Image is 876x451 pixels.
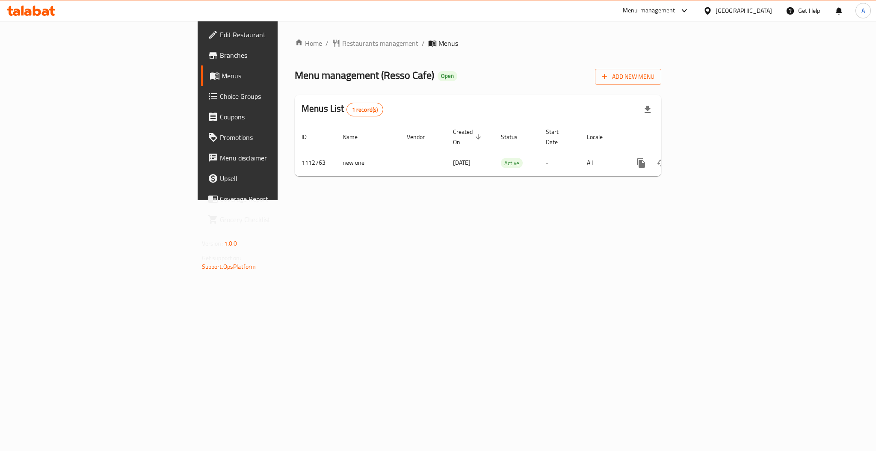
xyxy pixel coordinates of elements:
[302,102,383,116] h2: Menus List
[295,65,434,85] span: Menu management ( Resso Cafe )
[595,69,661,85] button: Add New Menu
[220,194,337,204] span: Coverage Report
[224,238,237,249] span: 1.0.0
[220,50,337,60] span: Branches
[580,150,624,176] td: All
[201,45,344,65] a: Branches
[201,189,344,209] a: Coverage Report
[201,107,344,127] a: Coupons
[302,132,318,142] span: ID
[501,158,523,168] span: Active
[453,127,484,147] span: Created On
[201,148,344,168] a: Menu disclaimer
[332,38,418,48] a: Restaurants management
[861,6,865,15] span: A
[347,106,383,114] span: 1 record(s)
[202,252,241,264] span: Get support on:
[222,71,337,81] span: Menus
[539,150,580,176] td: -
[220,30,337,40] span: Edit Restaurant
[716,6,772,15] div: [GEOGRAPHIC_DATA]
[501,132,529,142] span: Status
[201,209,344,230] a: Grocery Checklist
[342,38,418,48] span: Restaurants management
[546,127,570,147] span: Start Date
[201,86,344,107] a: Choice Groups
[438,71,457,81] div: Open
[220,112,337,122] span: Coupons
[202,238,223,249] span: Version:
[220,214,337,225] span: Grocery Checklist
[637,99,658,120] div: Export file
[202,261,256,272] a: Support.OpsPlatform
[346,103,384,116] div: Total records count
[602,71,654,82] span: Add New Menu
[631,153,651,173] button: more
[587,132,614,142] span: Locale
[623,6,675,16] div: Menu-management
[422,38,425,48] li: /
[453,157,471,168] span: [DATE]
[336,150,400,176] td: new one
[201,65,344,86] a: Menus
[295,38,661,48] nav: breadcrumb
[220,173,337,184] span: Upsell
[220,132,337,142] span: Promotions
[438,72,457,80] span: Open
[220,153,337,163] span: Menu disclaimer
[624,124,720,150] th: Actions
[295,124,720,176] table: enhanced table
[343,132,369,142] span: Name
[201,168,344,189] a: Upsell
[201,127,344,148] a: Promotions
[407,132,436,142] span: Vendor
[201,24,344,45] a: Edit Restaurant
[438,38,458,48] span: Menus
[220,91,337,101] span: Choice Groups
[651,153,672,173] button: Change Status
